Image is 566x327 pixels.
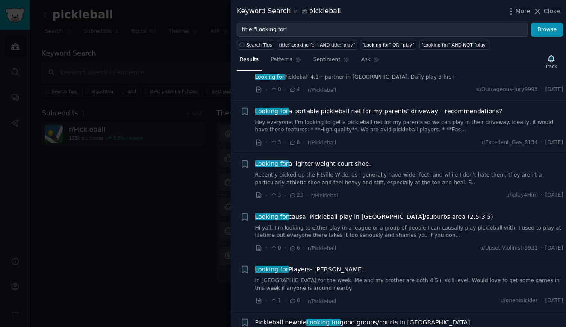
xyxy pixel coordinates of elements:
[507,7,531,16] button: More
[358,53,383,71] a: Ask
[255,212,493,221] span: causal Pickleball play in [GEOGRAPHIC_DATA]/suburbs area (2.5-3.5)
[533,7,560,16] button: Close
[541,245,542,252] span: ·
[308,87,336,93] span: r/Pickleball
[237,53,262,71] a: Results
[240,56,259,64] span: Results
[279,42,355,48] div: title:"Looking for" AND title:"play"
[360,40,416,50] a: "Looking for" OR "play"
[237,6,341,17] div: Keyword Search pickleball
[270,191,281,199] span: 3
[516,7,531,16] span: More
[306,319,341,326] span: Looking for
[237,40,274,50] button: Search Tips
[303,297,305,306] span: ·
[265,85,267,94] span: ·
[289,297,300,305] span: 0
[265,244,267,253] span: ·
[545,86,563,94] span: [DATE]
[289,86,300,94] span: 4
[311,193,340,199] span: r/Pickleball
[361,56,371,64] span: Ask
[480,139,538,147] span: u/Excellent_Gas_8134
[255,171,563,186] a: Recently picked up the Fitville Wide, as I generally have wider feet, and while I don't hate them...
[270,297,281,305] span: 1
[541,191,542,199] span: ·
[255,277,563,292] a: In [GEOGRAPHIC_DATA] for the week. Me and my brother are both 4.5+ skill level. Would love to get...
[254,160,289,167] span: Looking for
[255,159,371,168] span: a lighter weight court shoe.
[277,40,357,50] a: title:"Looking for" AND title:"play"
[303,138,305,147] span: ·
[545,63,557,69] div: Track
[542,53,560,71] button: Track
[308,245,336,251] span: r/Pickleball
[541,139,542,147] span: ·
[310,53,352,71] a: Sentiment
[541,86,542,94] span: ·
[506,191,538,199] span: u/iplay4Him
[246,42,272,48] span: Search Tips
[284,297,286,306] span: ·
[501,297,538,305] span: u/onehipickler
[284,85,286,94] span: ·
[289,245,300,252] span: 6
[308,298,336,304] span: r/Pickleball
[545,191,563,199] span: [DATE]
[255,318,470,327] a: Pickleball newbieLooking forgood groups/courts in [GEOGRAPHIC_DATA]
[255,265,364,274] span: Players- [PERSON_NAME]
[545,297,563,305] span: [DATE]
[284,191,286,200] span: ·
[255,159,371,168] a: Looking fora lighter weight court shoe.
[284,244,286,253] span: ·
[545,139,563,147] span: [DATE]
[284,138,286,147] span: ·
[268,53,304,71] a: Patterns
[265,138,267,147] span: ·
[254,74,285,80] span: Looking for
[419,40,490,50] a: "Looking for" AND NOT "play"
[313,56,340,64] span: Sentiment
[255,318,470,327] span: Pickleball newbie good groups/courts in [GEOGRAPHIC_DATA]
[306,191,308,200] span: ·
[254,266,289,273] span: Looking for
[303,244,305,253] span: ·
[255,212,493,221] a: Looking forcausal Pickleball play in [GEOGRAPHIC_DATA]/suburbs area (2.5-3.5)
[255,119,563,134] a: Hey everyone, I’m looking to get a pickleball net for my parents so we can play in their driveway...
[270,139,281,147] span: 3
[545,245,563,252] span: [DATE]
[255,224,563,239] a: Hi yall. I’m looking to either play in a league or a group of people I can causally play pickleba...
[255,265,364,274] a: Looking forPlayers- [PERSON_NAME]
[289,191,303,199] span: 23
[531,23,563,37] button: Browse
[476,86,538,94] span: u/Outrageous-Jury9993
[544,7,560,16] span: Close
[270,86,281,94] span: 0
[255,107,502,116] span: a portable pickleball net for my parents’ driveway – recommendations?
[289,139,300,147] span: 8
[541,297,542,305] span: ·
[308,140,336,146] span: r/Pickleball
[237,23,528,37] input: Try a keyword related to your business
[255,74,563,81] a: Looking forPickleball 4.1+ partner in [GEOGRAPHIC_DATA]. Daily play 3 hrs+
[271,56,292,64] span: Patterns
[254,108,289,115] span: Looking for
[255,107,502,116] a: Looking fora portable pickleball net for my parents’ driveway – recommendations?
[265,191,267,200] span: ·
[270,245,281,252] span: 0
[265,297,267,306] span: ·
[303,85,305,94] span: ·
[480,245,538,252] span: u/Upset-Violinist-9931
[254,213,289,220] span: Looking for
[294,8,298,15] span: in
[421,42,488,48] div: "Looking for" AND NOT "play"
[362,42,414,48] div: "Looking for" OR "play"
